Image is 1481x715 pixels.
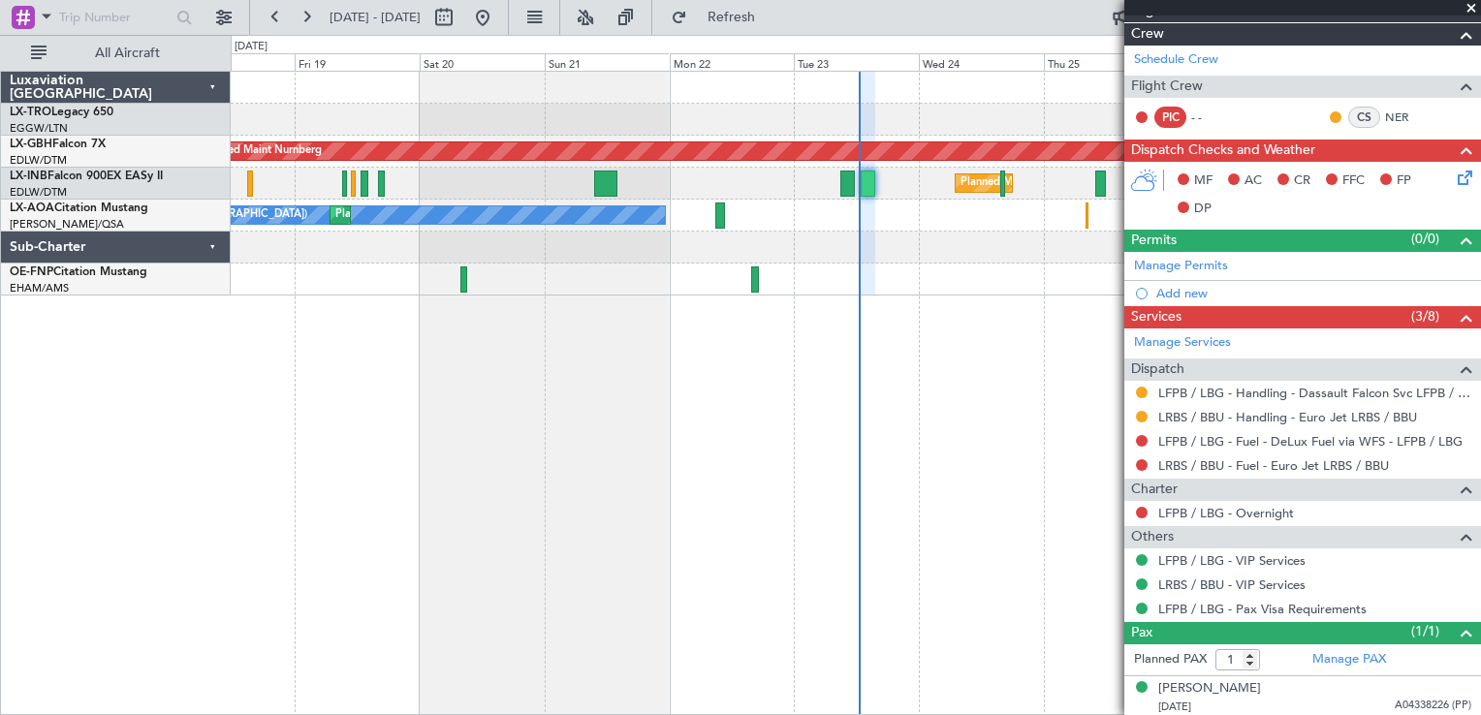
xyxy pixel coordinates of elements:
[919,53,1044,71] div: Wed 24
[794,53,919,71] div: Tue 23
[10,266,53,278] span: OE-FNP
[10,202,54,214] span: LX-AOA
[1158,409,1417,425] a: LRBS / BBU - Handling - Euro Jet LRBS / BBU
[1131,230,1177,252] span: Permits
[1411,229,1439,249] span: (0/0)
[1397,171,1411,191] span: FP
[1191,109,1235,126] div: - -
[10,185,67,200] a: EDLW/DTM
[10,217,124,232] a: [PERSON_NAME]/QSA
[1158,576,1306,593] a: LRBS / BBU - VIP Services
[1158,385,1471,401] a: LFPB / LBG - Handling - Dassault Falcon Svc LFPB / LBG
[1134,333,1231,353] a: Manage Services
[1131,358,1184,381] span: Dispatch
[1131,526,1174,548] span: Others
[1395,698,1471,714] span: A04338226 (PP)
[1131,306,1182,328] span: Services
[10,139,106,150] a: LX-GBHFalcon 7X
[670,53,795,71] div: Mon 22
[330,9,421,26] span: [DATE] - [DATE]
[295,53,420,71] div: Fri 19
[335,201,551,230] div: Planned Maint Nice ([GEOGRAPHIC_DATA])
[170,53,295,71] div: Thu 18
[1158,601,1367,617] a: LFPB / LBG - Pax Visa Requirements
[1158,679,1261,699] div: [PERSON_NAME]
[10,107,113,118] a: LX-TROLegacy 650
[1158,552,1306,569] a: LFPB / LBG - VIP Services
[201,137,322,166] div: Planned Maint Nurnberg
[1131,479,1178,501] span: Charter
[235,39,268,55] div: [DATE]
[1312,650,1386,669] a: Manage PAX
[50,47,205,60] span: All Aircraft
[10,107,51,118] span: LX-TRO
[21,38,210,69] button: All Aircraft
[10,171,163,182] a: LX-INBFalcon 900EX EASy II
[10,266,147,278] a: OE-FNPCitation Mustang
[691,11,772,24] span: Refresh
[10,153,67,168] a: EDLW/DTM
[1342,171,1365,191] span: FFC
[1131,140,1315,162] span: Dispatch Checks and Weather
[961,169,1266,198] div: Planned Maint [GEOGRAPHIC_DATA] ([GEOGRAPHIC_DATA])
[1158,505,1294,521] a: LFPB / LBG - Overnight
[1134,257,1228,276] a: Manage Permits
[1131,76,1203,98] span: Flight Crew
[1154,107,1186,128] div: PIC
[662,2,778,33] button: Refresh
[1131,622,1152,644] span: Pax
[1156,285,1471,301] div: Add new
[1411,306,1439,326] span: (3/8)
[1158,457,1389,474] a: LRBS / BBU - Fuel - Euro Jet LRBS / BBU
[1411,621,1439,641] span: (1/1)
[10,171,47,182] span: LX-INB
[1158,433,1463,450] a: LFPB / LBG - Fuel - DeLux Fuel via WFS - LFPB / LBG
[10,202,148,214] a: LX-AOACitation Mustang
[1134,650,1207,669] label: Planned PAX
[1134,50,1218,70] a: Schedule Crew
[1194,171,1213,191] span: MF
[545,53,670,71] div: Sun 21
[1131,23,1164,46] span: Crew
[10,281,69,295] a: EHAM/AMS
[1044,53,1169,71] div: Thu 25
[10,139,52,150] span: LX-GBH
[1294,171,1310,191] span: CR
[10,121,68,136] a: EGGW/LTN
[1348,107,1380,128] div: CS
[1385,109,1429,126] a: NER
[1194,200,1212,219] span: DP
[59,3,171,32] input: Trip Number
[1245,171,1262,191] span: AC
[1158,699,1191,714] span: [DATE]
[420,53,545,71] div: Sat 20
